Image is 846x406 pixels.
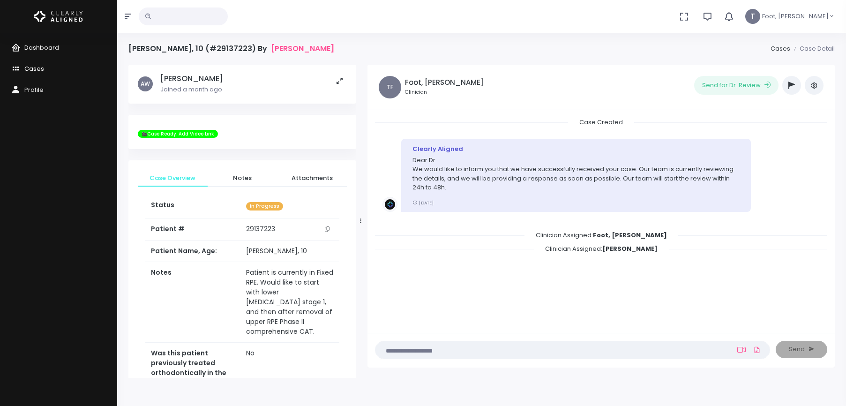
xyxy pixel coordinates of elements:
[145,241,240,262] th: Patient Name, Age:
[524,228,678,242] span: Clinician Assigned:
[240,262,339,343] td: Patient is currently in Fixed RPE. Would like to start with lower [MEDICAL_DATA] stage 1, and the...
[145,173,200,183] span: Case Overview
[145,343,240,394] th: Was this patient previously treated orthodontically in the past?
[534,241,669,256] span: Clinician Assigned:
[160,85,223,94] p: Joined a month ago
[375,118,827,323] div: scrollable content
[735,346,748,353] a: Add Loom Video
[412,144,740,154] div: Clearly Aligned
[790,44,835,53] li: Case Detail
[215,173,270,183] span: Notes
[771,44,790,53] a: Cases
[412,200,434,206] small: [DATE]
[694,76,779,95] button: Send for Dr. Review
[160,74,223,83] h5: [PERSON_NAME]
[24,85,44,94] span: Profile
[138,130,218,138] span: 🎬Case Ready. Add Video Link
[24,64,44,73] span: Cases
[412,156,740,192] p: Dear Dr. We would like to inform you that we have successfully received your case. Our team is cu...
[145,218,240,241] th: Patient #
[751,341,763,358] a: Add Files
[271,44,334,53] a: [PERSON_NAME]
[762,12,829,21] span: Foot, [PERSON_NAME]
[128,65,356,378] div: scrollable content
[285,173,340,183] span: Attachments
[145,262,240,343] th: Notes
[246,202,283,211] span: In Progress
[34,7,83,26] img: Logo Horizontal
[745,9,760,24] span: T
[145,195,240,218] th: Status
[240,343,339,394] td: No
[24,43,59,52] span: Dashboard
[405,89,484,96] small: Clinician
[138,76,153,91] span: AW
[593,231,667,240] b: Foot, [PERSON_NAME]
[240,218,339,240] td: 29137223
[405,78,484,87] h5: Foot, [PERSON_NAME]
[568,115,634,129] span: Case Created
[379,76,401,98] span: TF
[602,244,658,253] b: [PERSON_NAME]
[240,241,339,262] td: [PERSON_NAME], 10
[128,44,334,53] h4: [PERSON_NAME], 10 (#29137223) By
